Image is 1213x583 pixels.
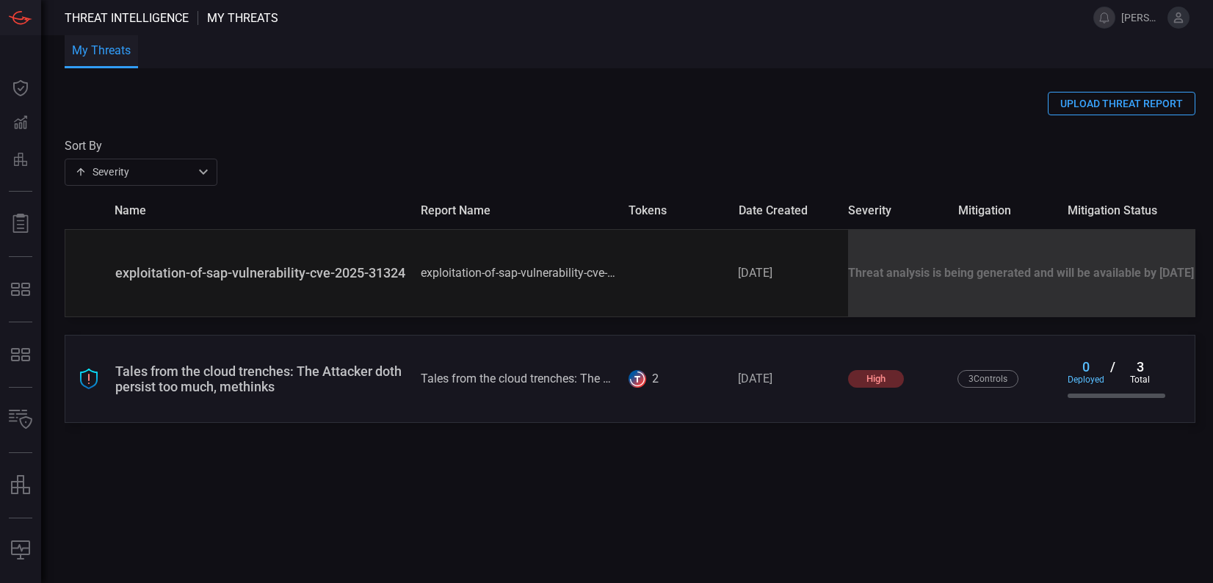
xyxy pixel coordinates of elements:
span: severity [848,203,946,217]
div: exploitation-of-sap-vulnerability-cve-2025-31324 [115,265,409,280]
div: [DATE] [738,372,836,385]
button: Preventions [3,141,38,176]
div: high [848,370,904,388]
span: date created [739,203,837,217]
div: Tales from the cloud trenches: The Attacker doth persist too much, methinks [421,372,617,385]
div: exploitation-of-sap-vulnerability-cve-2025-31324 [421,266,617,280]
div: deployed [1068,374,1104,385]
div: Threat analysis is being generated and will be available by 05-14-2025 [848,230,1195,316]
span: mitigation status [1068,203,1166,217]
div: [DATE] [738,266,836,280]
button: Inventory [3,402,38,438]
label: Sort By [65,139,217,153]
div: 2 [652,372,659,385]
button: MITRE - Detection Posture [3,337,38,372]
button: MITRE - Exposures [3,272,38,307]
button: UPLOAD THREAT REPORT [1048,92,1195,115]
span: Threat Intelligence [65,11,189,25]
div: 3 Control s [957,370,1018,388]
button: Reports [3,206,38,242]
button: Compliance Monitoring [3,533,38,568]
span: name [115,203,409,217]
span: My Threats [207,11,278,25]
button: My Threats [65,35,138,68]
div: 0 [1068,359,1104,374]
button: assets [3,468,38,503]
div: / [1104,359,1122,385]
span: [PERSON_NAME].[PERSON_NAME] [1121,12,1162,23]
button: Dashboard [3,70,38,106]
span: tokens [629,203,727,217]
div: total [1122,374,1159,385]
div: Severity [75,164,194,179]
span: report name [421,203,617,217]
span: mitigation [958,203,1057,217]
div: Tales from the cloud trenches: The Attacker doth persist too much, methinks [115,363,409,394]
div: 3 [1122,359,1159,374]
button: Detections [3,106,38,141]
